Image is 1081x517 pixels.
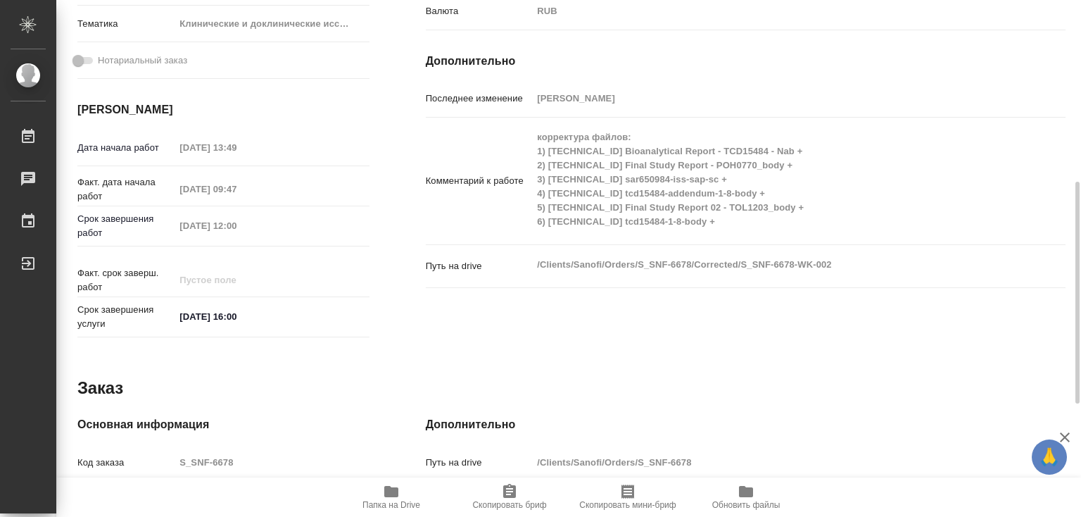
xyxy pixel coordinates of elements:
span: Папка на Drive [362,500,420,510]
p: Валюта [426,4,533,18]
input: Пустое поле [175,216,298,236]
input: Пустое поле [175,137,298,158]
button: Папка на Drive [332,478,450,517]
input: Пустое поле [175,452,369,473]
button: Скопировать бриф [450,478,569,517]
span: Обновить файлы [712,500,780,510]
h2: Заказ [77,377,123,399]
p: Срок завершения услуги [77,303,175,331]
p: Тематика [77,17,175,31]
p: Срок завершения работ [77,212,175,240]
h4: Дополнительно [426,53,1066,70]
div: Клинические и доклинические исследования [175,12,369,36]
p: Факт. срок заверш. работ [77,266,175,294]
h4: Основная информация [77,416,369,433]
input: Пустое поле [532,88,1012,108]
span: Нотариальный заказ [98,54,187,68]
textarea: /Clients/Sanofi/Orders/S_SNF-6678/Corrected/S_SNF-6678-WK-002 [532,253,1012,277]
h4: [PERSON_NAME] [77,101,369,118]
p: Последнее изменение [426,92,533,106]
span: Скопировать мини-бриф [579,500,676,510]
input: Пустое поле [175,179,298,199]
textarea: корректура файлов: 1) [TECHNICAL_ID] Bioanalytical Report - TCD15484 - Nab + 2) [TECHNICAL_ID] Fi... [532,125,1012,234]
input: Пустое поле [175,270,298,290]
button: 🙏 [1032,440,1067,475]
p: Дата начала работ [77,141,175,155]
p: Путь на drive [426,456,533,470]
input: Пустое поле [532,452,1012,473]
p: Код заказа [77,456,175,470]
button: Скопировать мини-бриф [569,478,687,517]
span: 🙏 [1037,442,1061,472]
span: Скопировать бриф [472,500,546,510]
p: Комментарий к работе [426,174,533,188]
button: Обновить файлы [687,478,805,517]
h4: Дополнительно [426,416,1066,433]
p: Факт. дата начала работ [77,175,175,204]
p: Путь на drive [426,259,533,273]
input: ✎ Введи что-нибудь [175,306,298,327]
